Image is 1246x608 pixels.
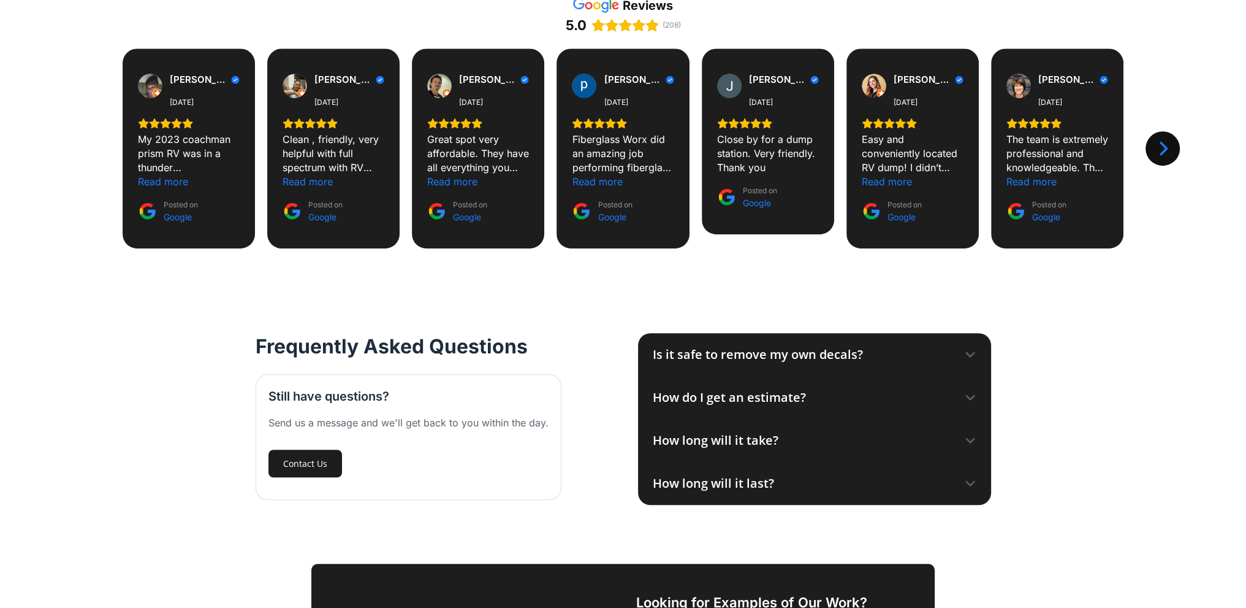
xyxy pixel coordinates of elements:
[1006,133,1108,175] div: The team is extremely professional and knowledgeable. They repaired our fiberglass and reconditio...
[862,133,963,175] div: Easy and conveniently located RV dump! I didn’t even have to get my dump line out. It was mess fr...
[138,74,162,98] img: Livia Gomes
[170,74,228,85] span: [PERSON_NAME]
[717,133,819,175] div: Close by for a dump station. Very friendly. Thank you
[894,74,952,85] span: [PERSON_NAME]
[427,199,487,223] a: Posted on Google
[717,74,742,98] img: Janet Atkinson
[1032,199,1066,223] div: Posted on
[666,75,674,84] div: Verified Customer
[520,75,529,84] div: Verified Customer
[862,118,963,129] div: Rating: 5.0 out of 5
[138,199,198,223] a: Posted on Google
[1038,74,1096,85] span: [PERSON_NAME]
[743,197,777,209] div: Google
[427,74,452,98] img: Alex Kilzer
[283,133,384,175] div: Clean , friendly, very helpful with full spectrum with RV Services
[66,131,101,166] div: Previous
[268,450,342,477] a: Contact Us
[170,98,194,107] div: [DATE]
[1100,75,1108,84] div: Verified Customer
[894,98,917,107] div: [DATE]
[314,74,373,85] span: [PERSON_NAME]
[1006,74,1031,98] a: View on Google
[604,74,674,85] a: Review by peter hroch
[717,118,819,129] div: Rating: 5.0 out of 5
[283,74,307,98] img: Cisco Somoza
[653,474,774,493] div: How long will it last?
[1032,211,1066,223] div: Google
[749,74,807,85] span: [PERSON_NAME]
[887,199,922,223] div: Posted on
[459,74,517,85] span: [PERSON_NAME]
[138,175,188,189] div: Read more
[862,199,922,223] a: Posted on Google
[572,133,674,175] div: Fiberglass Worx did an amazing job performing fiberglass repairs and paint on my Jetski! Highly r...
[1038,74,1108,85] a: Review by Alicia Pray
[572,199,632,223] a: Posted on Google
[459,74,529,85] a: Review by Alex Kilzer
[717,74,742,98] a: View on Google
[453,211,487,223] div: Google
[164,211,198,223] div: Google
[1006,74,1031,98] img: Alicia Pray
[231,75,240,84] div: Verified Customer
[138,74,162,98] a: View on Google
[61,48,1185,248] div: Carousel
[138,133,240,175] div: My 2023 coachman prism RV was in a thunder [PERSON_NAME]. I went online and saw only one RV shop ...
[653,431,778,450] div: How long will it take?
[749,98,773,107] div: [DATE]
[566,17,659,34] div: Rating: 5.0 out of 5
[283,74,307,98] a: View on Google
[653,345,863,364] div: Is it safe to remove my own decals?
[268,387,389,406] h3: Still have questions?
[1006,199,1066,223] a: Posted on Google
[894,74,963,85] a: Review by Laurel Heller
[862,175,912,189] div: Read more
[170,74,240,85] a: Review by Livia Gomes
[427,74,452,98] a: View on Google
[1038,98,1062,107] div: [DATE]
[955,75,963,84] div: Verified Customer
[308,211,343,223] div: Google
[1145,131,1180,166] div: Next
[572,118,674,129] div: Rating: 5.0 out of 5
[459,98,483,107] div: [DATE]
[749,74,819,85] a: Review by Janet Atkinson
[314,74,384,85] a: Review by Cisco Somoza
[1006,118,1108,129] div: Rating: 5.0 out of 5
[598,199,632,223] div: Posted on
[663,21,681,29] span: (208)
[653,388,806,407] div: How do I get an estimate?
[256,333,528,360] h2: Frequently Asked Questions
[572,175,622,189] div: Read more
[598,211,632,223] div: Google
[164,199,198,223] div: Posted on
[376,75,384,84] div: Verified Customer
[268,415,549,430] div: Send us a message and we'll get back to you within the day.
[283,118,384,129] div: Rating: 5.0 out of 5
[604,98,628,107] div: [DATE]
[427,133,529,175] div: Great spot very affordable. They have all everything you need for a dump and flush and all the to...
[314,98,338,107] div: [DATE]
[572,74,596,98] a: View on Google
[283,175,333,189] div: Read more
[743,185,777,209] div: Posted on
[1006,175,1057,189] div: Read more
[887,211,922,223] div: Google
[810,75,819,84] div: Verified Customer
[604,74,662,85] span: [PERSON_NAME]
[283,199,343,223] a: Posted on Google
[427,175,477,189] div: Read more
[717,185,777,209] a: Posted on Google
[572,74,596,98] img: peter hroch
[427,118,529,129] div: Rating: 5.0 out of 5
[862,74,886,98] img: Laurel Heller
[862,74,886,98] a: View on Google
[453,199,487,223] div: Posted on
[308,199,343,223] div: Posted on
[138,118,240,129] div: Rating: 5.0 out of 5
[566,17,587,34] div: 5.0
